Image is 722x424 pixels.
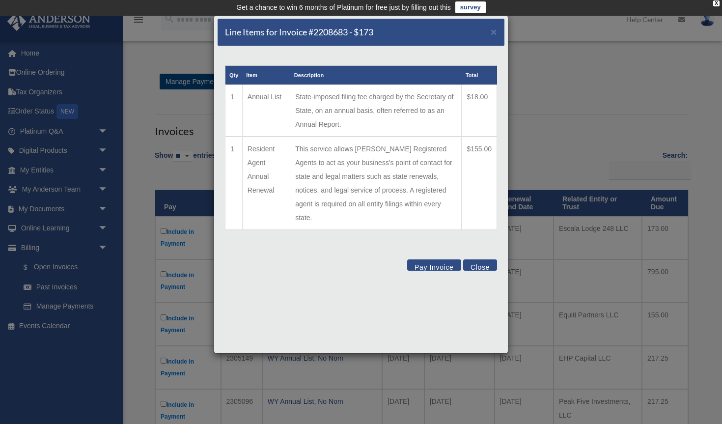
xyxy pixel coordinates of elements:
div: Get a chance to win 6 months of Platinum for free just by filling out this [236,1,451,13]
td: $155.00 [462,137,497,230]
td: Resident Agent Annual Renewal [242,137,290,230]
th: Qty [225,66,243,85]
button: Close [463,259,497,271]
td: $18.00 [462,85,497,137]
button: Pay Invoice [407,259,461,271]
th: Total [462,66,497,85]
td: 1 [225,85,243,137]
a: survey [455,1,486,13]
h5: Line Items for Invoice #2208683 - $173 [225,26,373,38]
td: State-imposed filing fee charged by the Secretary of State, on an annual basis, often referred to... [290,85,462,137]
span: × [491,26,497,37]
div: close [713,0,720,6]
th: Item [242,66,290,85]
td: This service allows [PERSON_NAME] Registered Agents to act as your business's point of contact fo... [290,137,462,230]
th: Description [290,66,462,85]
button: Close [491,27,497,37]
td: 1 [225,137,243,230]
td: Annual List [242,85,290,137]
